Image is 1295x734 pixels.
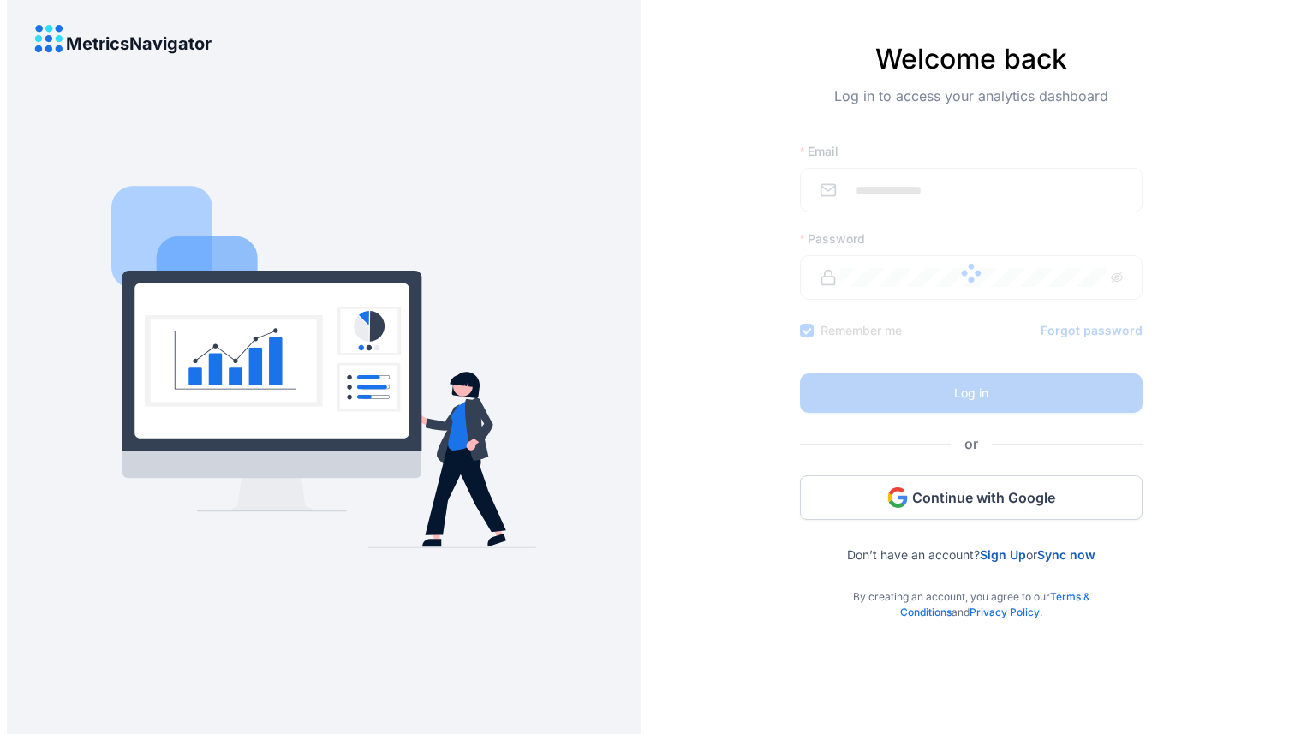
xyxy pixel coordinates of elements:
[800,43,1143,75] h4: Welcome back
[1037,547,1095,562] a: Sync now
[800,475,1143,520] button: Continue with Google
[951,433,992,455] span: or
[66,34,212,53] h4: MetricsNavigator
[970,606,1040,618] a: Privacy Policy
[800,520,1143,562] div: Don’t have an account? or
[912,488,1055,507] span: Continue with Google
[800,562,1143,620] div: By creating an account, you agree to our and .
[980,547,1026,562] a: Sign Up
[800,86,1143,134] div: Log in to access your analytics dashboard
